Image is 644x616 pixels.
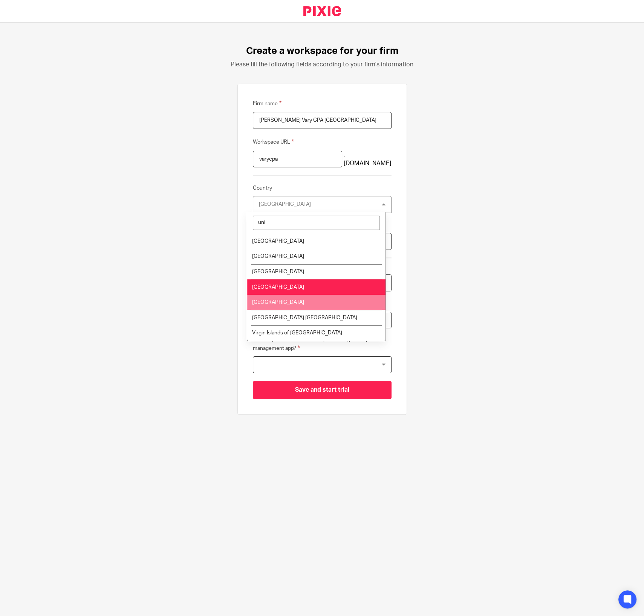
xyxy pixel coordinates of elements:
[252,330,342,336] span: Virgin Islands of [GEOGRAPHIC_DATA]
[253,99,281,108] label: Firm name
[252,239,304,244] span: [GEOGRAPHIC_DATA]
[253,216,379,230] input: Search options...
[252,269,304,274] span: [GEOGRAPHIC_DATA]
[231,61,413,69] h2: Please fill the following fields according to your firm's information
[252,285,304,290] span: [GEOGRAPHIC_DATA]
[252,254,304,259] span: [GEOGRAPHIC_DATA]
[344,150,392,168] span: .[DOMAIN_NAME]
[253,336,392,352] label: What is your time frame for implementing a new practice management app?
[252,300,304,305] span: [GEOGRAPHIC_DATA]
[246,45,398,57] h1: Create a workspace for your firm
[252,315,357,320] span: [GEOGRAPHIC_DATA] [GEOGRAPHIC_DATA]
[253,138,294,146] label: Workspace URL
[253,184,272,192] label: Country
[253,381,392,399] input: Save and start trial
[259,202,311,207] div: [GEOGRAPHIC_DATA]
